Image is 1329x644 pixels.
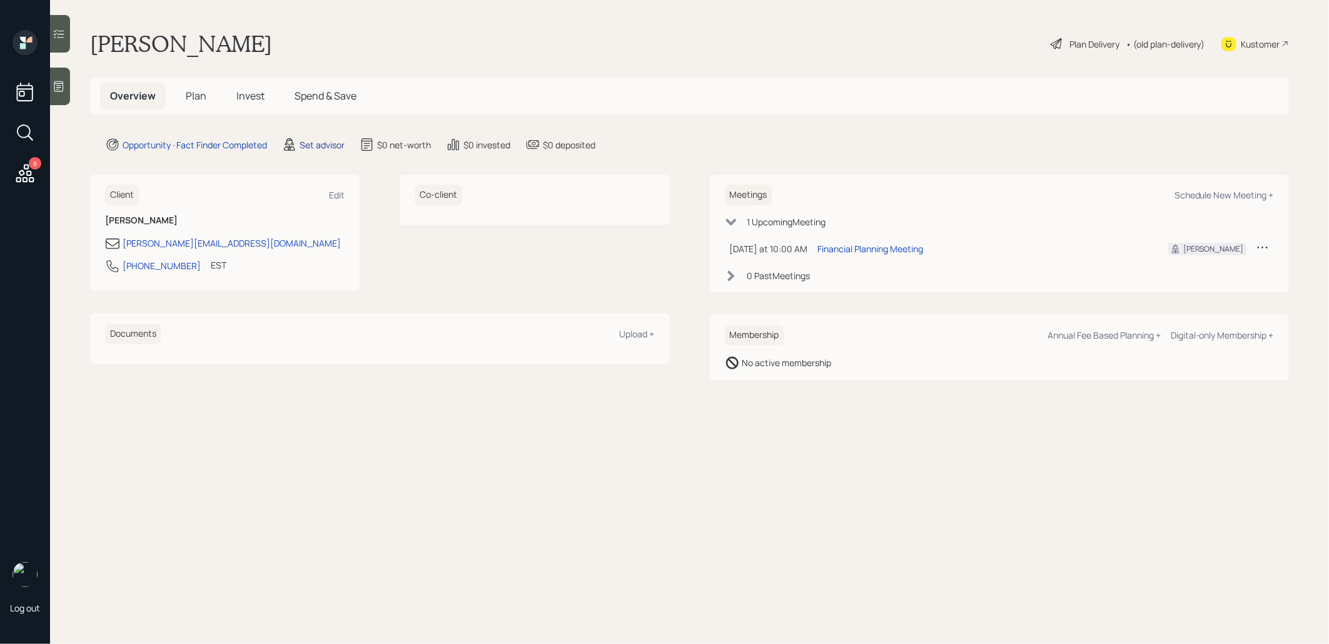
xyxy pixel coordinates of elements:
div: $0 net-worth [377,138,431,151]
div: Kustomer [1241,38,1280,51]
div: Log out [10,602,40,614]
div: 1 Upcoming Meeting [747,215,826,228]
div: 8 [29,157,41,170]
div: Digital-only Membership + [1171,329,1274,341]
div: Upload + [620,328,655,340]
div: [PHONE_NUMBER] [123,259,201,272]
h6: [PERSON_NAME] [105,215,345,226]
span: Spend & Save [295,89,356,103]
div: No active membership [742,356,832,369]
div: 0 Past Meeting s [747,269,811,282]
div: [DATE] at 10:00 AM [730,242,808,255]
div: Opportunity · Fact Finder Completed [123,138,267,151]
div: • (old plan-delivery) [1126,38,1205,51]
div: Set advisor [300,138,345,151]
h6: Co-client [415,185,462,205]
h6: Meetings [725,185,772,205]
div: $0 invested [463,138,510,151]
h6: Client [105,185,139,205]
div: EST [211,258,226,272]
div: Edit [329,189,345,201]
h1: [PERSON_NAME] [90,30,272,58]
div: Financial Planning Meeting [818,242,924,255]
span: Overview [110,89,156,103]
span: Invest [236,89,265,103]
div: [PERSON_NAME][EMAIL_ADDRESS][DOMAIN_NAME] [123,237,341,250]
div: $0 deposited [543,138,595,151]
div: [PERSON_NAME] [1183,243,1244,255]
h6: Membership [725,325,784,345]
span: Plan [186,89,206,103]
div: Plan Delivery [1069,38,1119,51]
div: Annual Fee Based Planning + [1048,329,1161,341]
h6: Documents [105,324,161,344]
div: Schedule New Meeting + [1175,189,1274,201]
img: treva-nostdahl-headshot.png [13,562,38,587]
